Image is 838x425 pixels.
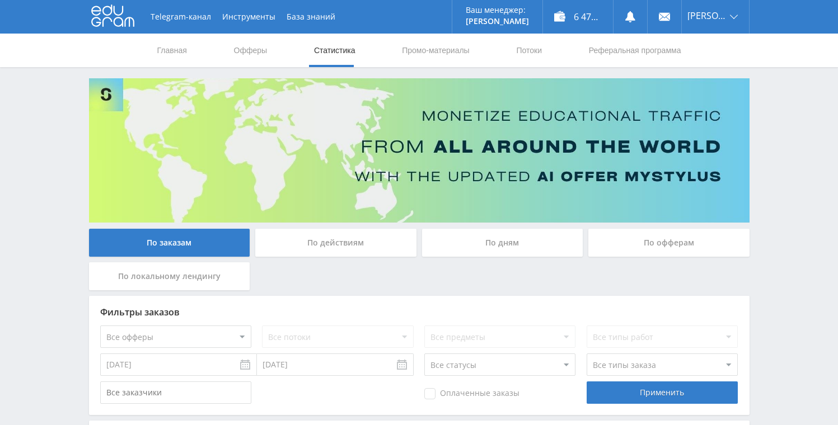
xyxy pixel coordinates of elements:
[687,11,727,20] span: [PERSON_NAME]
[255,229,416,257] div: По действиям
[587,381,738,404] div: Применить
[89,262,250,290] div: По локальному лендингу
[424,388,519,399] span: Оплаченные заказы
[233,34,269,67] a: Офферы
[156,34,188,67] a: Главная
[89,229,250,257] div: По заказам
[515,34,543,67] a: Потоки
[588,229,750,257] div: По офферам
[588,34,682,67] a: Реферальная программа
[100,307,738,317] div: Фильтры заказов
[401,34,470,67] a: Промо-материалы
[313,34,357,67] a: Статистика
[422,229,583,257] div: По дням
[89,78,750,223] img: Banner
[100,381,251,404] input: Все заказчики
[466,17,529,26] p: [PERSON_NAME]
[466,6,529,15] p: Ваш менеджер:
